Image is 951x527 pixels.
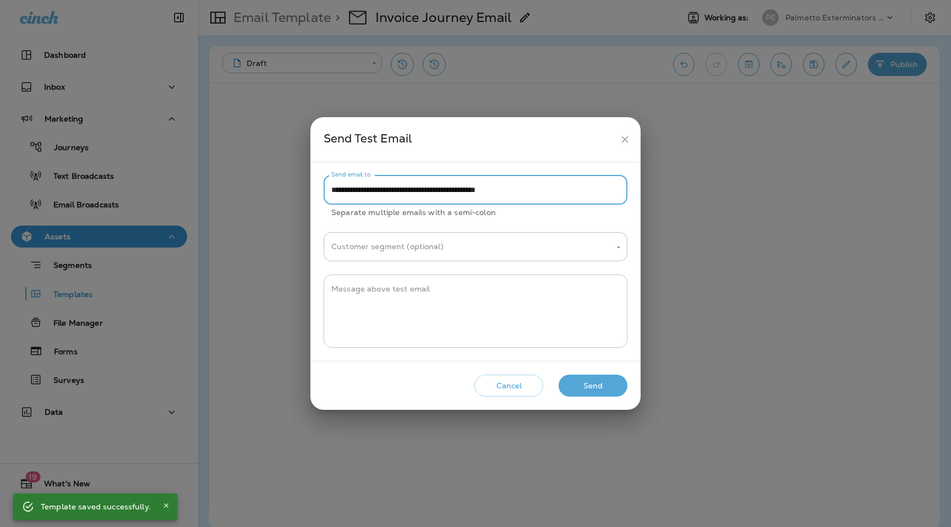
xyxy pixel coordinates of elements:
[474,375,543,397] button: Cancel
[160,499,173,512] button: Close
[331,171,370,179] label: Send email to
[614,243,624,252] button: Open
[331,206,620,219] p: Separate multiple emails with a semi-colon
[559,375,627,397] button: Send
[615,129,635,150] button: close
[324,129,615,150] div: Send Test Email
[41,497,151,517] div: Template saved successfully.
